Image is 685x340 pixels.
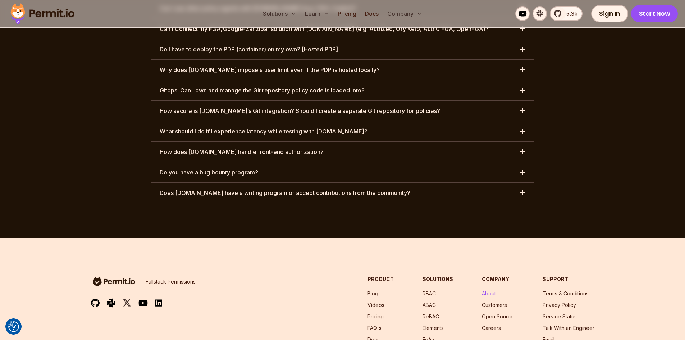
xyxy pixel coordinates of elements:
h3: Product [367,276,394,283]
img: linkedin [155,299,162,307]
a: Customers [482,302,507,308]
a: Open Source [482,313,514,319]
button: Why does [DOMAIN_NAME] impose a user limit even if the PDP is hosted locally? [151,60,534,80]
button: What should I do if I experience latency while testing with [DOMAIN_NAME]? [151,121,534,141]
a: Privacy Policy [543,302,576,308]
h3: Company [482,276,514,283]
img: Permit logo [7,1,78,26]
a: ReBAC [423,313,439,319]
h3: Solutions [423,276,453,283]
h3: Do I have to deploy the PDP (container) on my own? [Hosted PDP] [160,45,338,54]
h3: How does [DOMAIN_NAME] handle front-end authorization? [160,148,324,156]
h3: Do you have a bug bounty program? [160,168,258,177]
img: github [91,299,100,308]
button: Does [DOMAIN_NAME] have a writing program or accept contributions from the community? [151,183,534,203]
a: FAQ's [367,325,382,331]
a: Docs [362,6,382,21]
img: Revisit consent button [8,321,19,332]
a: Careers [482,325,501,331]
a: Talk With an Engineer [543,325,594,331]
img: youtube [138,299,148,307]
button: Consent Preferences [8,321,19,332]
a: RBAC [423,290,436,296]
img: twitter [123,298,131,307]
a: Pricing [367,313,384,319]
a: ABAC [423,302,436,308]
a: Start Now [631,5,678,22]
a: 5.3k [550,6,583,21]
button: Can I Connect my FGA/Google-Zanzibar solution with [DOMAIN_NAME] (e.g. AuthZed, Ory Keto, Auth0 F... [151,19,534,39]
button: Solutions [260,6,299,21]
a: Blog [367,290,378,296]
button: Learn [302,6,332,21]
h3: How secure is [DOMAIN_NAME]’s Git integration? Should I create a separate Git repository for poli... [160,106,440,115]
a: Service Status [543,313,577,319]
a: Elements [423,325,444,331]
h3: Can I Connect my FGA/Google-Zanzibar solution with [DOMAIN_NAME] (e.g. AuthZed, Ory Keto, Auth0 F... [160,24,489,33]
button: How secure is [DOMAIN_NAME]’s Git integration? Should I create a separate Git repository for poli... [151,101,534,121]
a: About [482,290,496,296]
button: Do I have to deploy the PDP (container) on my own? [Hosted PDP] [151,39,534,59]
a: Terms & Conditions [543,290,589,296]
p: Fullstack Permissions [146,278,196,285]
button: How does [DOMAIN_NAME] handle front-end authorization? [151,142,534,162]
h3: Gitops: Can I own and manage the Git repository policy code is loaded into? [160,86,365,95]
a: Pricing [335,6,359,21]
h3: What should I do if I experience latency while testing with [DOMAIN_NAME]? [160,127,367,136]
a: Videos [367,302,384,308]
button: Company [384,6,425,21]
h3: Does [DOMAIN_NAME] have a writing program or accept contributions from the community? [160,189,410,197]
a: Sign In [591,5,628,22]
span: 5.3k [562,9,577,18]
img: logo [91,276,137,287]
button: Do you have a bug bounty program? [151,162,534,182]
h3: Why does [DOMAIN_NAME] impose a user limit even if the PDP is hosted locally? [160,65,380,74]
img: slack [107,298,115,308]
h3: Support [543,276,594,283]
button: Gitops: Can I own and manage the Git repository policy code is loaded into? [151,80,534,100]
